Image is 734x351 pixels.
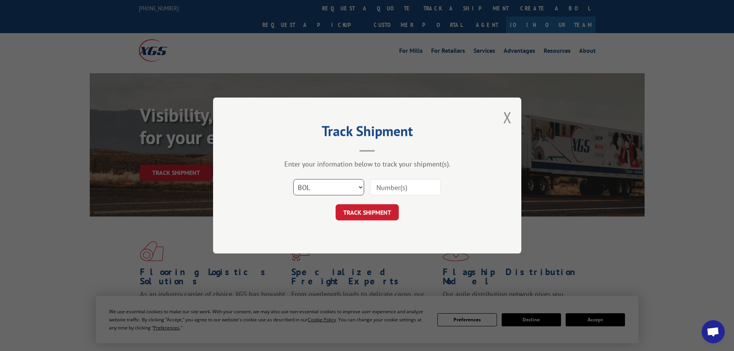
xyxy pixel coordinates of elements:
div: Enter your information below to track your shipment(s). [252,160,483,168]
h2: Track Shipment [252,126,483,140]
button: TRACK SHIPMENT [336,204,399,220]
input: Number(s) [370,179,441,195]
div: Open chat [702,320,725,343]
button: Close modal [503,107,512,128]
